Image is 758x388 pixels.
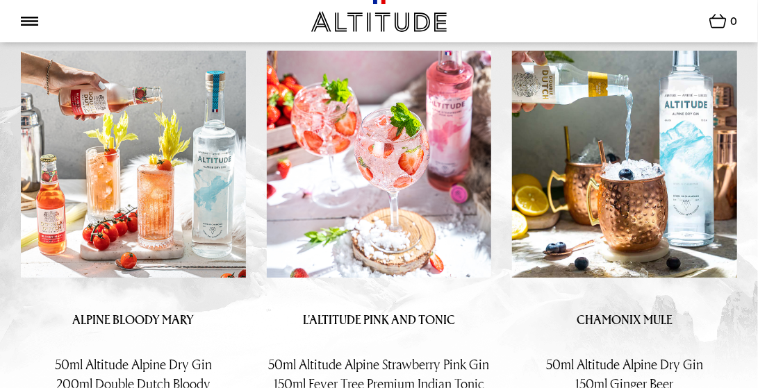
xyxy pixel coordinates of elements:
a: 0 [709,14,737,36]
strong: ALPINE BLOODY MARY [72,311,194,328]
img: Altitude Gin [311,11,447,32]
img: Basket [709,14,727,28]
img: Show nav [21,17,38,26]
strong: L'ALTITUDE PINK AND TONIC [303,311,455,328]
strong: CHAMONIX MULE [577,311,673,328]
